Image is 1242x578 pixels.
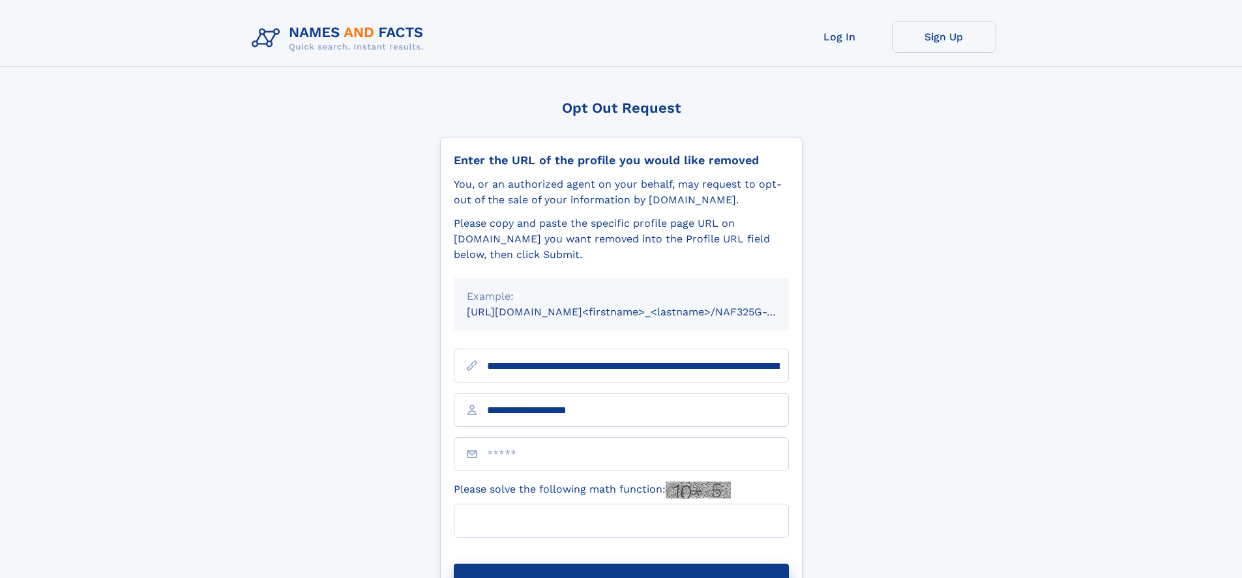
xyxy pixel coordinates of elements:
[246,21,434,56] img: Logo Names and Facts
[788,21,892,53] a: Log In
[892,21,996,53] a: Sign Up
[454,482,731,499] label: Please solve the following math function:
[467,289,776,304] div: Example:
[454,177,789,208] div: You, or an authorized agent on your behalf, may request to opt-out of the sale of your informatio...
[440,100,803,116] div: Opt Out Request
[454,216,789,263] div: Please copy and paste the specific profile page URL on [DOMAIN_NAME] you want removed into the Pr...
[454,153,789,167] div: Enter the URL of the profile you would like removed
[467,306,814,318] small: [URL][DOMAIN_NAME]<firstname>_<lastname>/NAF325G-xxxxxxxx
